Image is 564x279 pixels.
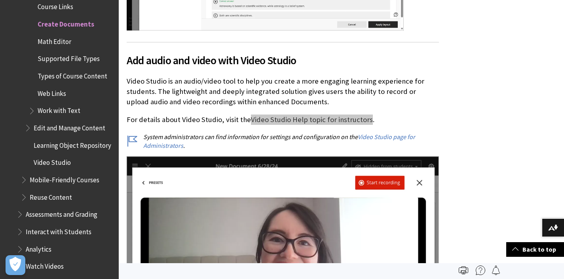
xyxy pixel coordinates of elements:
[30,173,99,184] span: Mobile-Friendly Courses
[34,121,105,132] span: Edit and Manage Content
[34,139,111,149] span: Learning Object Repository
[38,104,80,115] span: Work with Text
[506,242,564,257] a: Back to top
[26,243,51,253] span: Analytics
[38,69,107,80] span: Types of Course Content
[38,52,100,63] span: Supported File Types
[38,17,94,28] span: Create Documents
[38,0,73,11] span: Course Links
[38,35,71,46] span: Math Editor
[251,115,373,124] a: Video Studio Help topic for instructors
[491,266,501,275] img: Follow this page
[26,208,97,218] span: Assessments and Grading
[127,132,439,150] p: System administrators can find information for settings and configuration on the .
[476,266,485,275] img: More help
[30,191,72,201] span: Reuse Content
[127,115,439,125] p: For details about Video Studio, visit the .
[34,156,71,167] span: Video Studio
[127,76,439,107] p: Video Studio is an audio/video tool to help you create a more engaging learning experience for st...
[26,260,64,270] span: Watch Videos
[459,266,468,275] img: Print
[127,52,439,69] span: Add audio and video with Video Studio
[143,133,415,150] a: Video Studio page for Administrators
[26,225,91,236] span: Interact with Students
[6,255,25,275] button: Open Preferences
[38,87,66,97] span: Web Links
